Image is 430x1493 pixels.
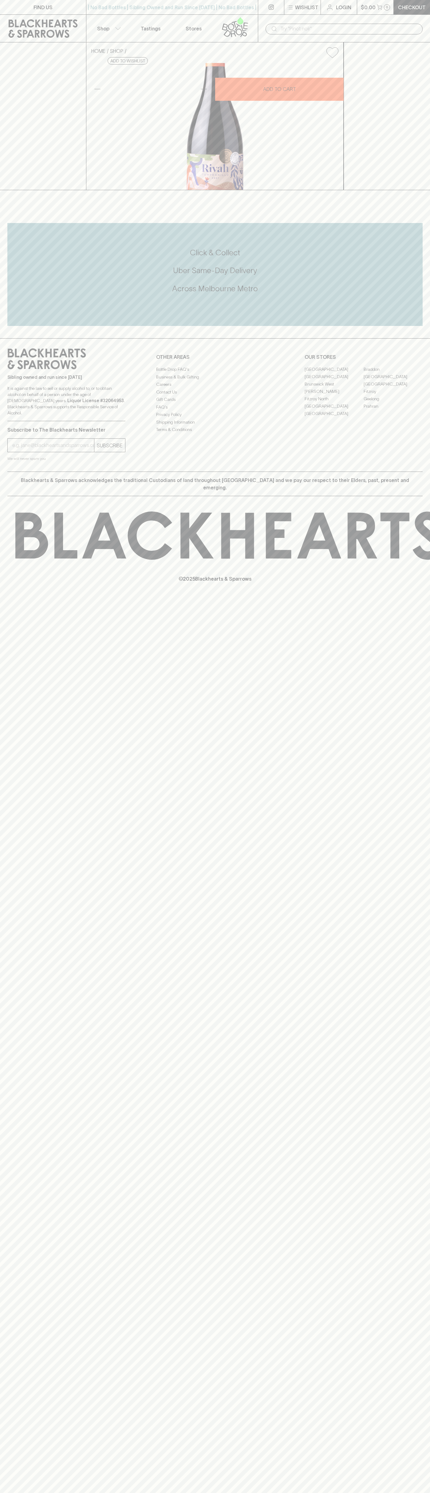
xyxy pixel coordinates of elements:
a: Geelong [364,395,423,402]
p: Checkout [398,4,426,11]
a: [GEOGRAPHIC_DATA] [305,366,364,373]
p: Wishlist [295,4,318,11]
button: Shop [86,15,129,42]
a: Brunswick West [305,380,364,388]
p: Login [336,4,351,11]
strong: Liquor License #32064953 [67,398,124,403]
p: It is against the law to sell or supply alcohol to, or to obtain alcohol on behalf of a person un... [7,385,125,416]
p: ADD TO CART [263,85,296,93]
button: SUBSCRIBE [94,439,125,452]
h5: Uber Same-Day Delivery [7,265,423,276]
p: Stores [186,25,202,32]
p: Shop [97,25,109,32]
a: Prahran [364,402,423,410]
a: Fitzroy [364,388,423,395]
p: We will never spam you [7,456,125,462]
a: Bottle Drop FAQ's [156,366,274,373]
a: FAQ's [156,403,274,411]
h5: Click & Collect [7,248,423,258]
a: [GEOGRAPHIC_DATA] [364,373,423,380]
input: Try "Pinot noir" [280,24,418,34]
a: [GEOGRAPHIC_DATA] [305,373,364,380]
div: Call to action block [7,223,423,326]
a: Gift Cards [156,396,274,403]
a: Braddon [364,366,423,373]
a: [PERSON_NAME] [305,388,364,395]
a: SHOP [110,48,123,54]
a: Shipping Information [156,418,274,426]
a: Business & Bulk Gifting [156,373,274,381]
a: Stores [172,15,215,42]
p: OTHER AREAS [156,353,274,361]
p: OUR STORES [305,353,423,361]
p: FIND US [34,4,53,11]
input: e.g. jane@blackheartsandsparrows.com.au [12,441,94,450]
button: ADD TO CART [215,78,344,101]
a: [GEOGRAPHIC_DATA] [305,410,364,417]
h5: Across Melbourne Metro [7,284,423,294]
a: HOME [91,48,105,54]
img: 38783.png [86,63,343,190]
p: 0 [386,6,388,9]
a: [GEOGRAPHIC_DATA] [364,380,423,388]
a: Fitzroy North [305,395,364,402]
p: SUBSCRIBE [97,442,123,449]
a: Privacy Policy [156,411,274,418]
button: Add to wishlist [324,45,341,61]
a: Tastings [129,15,172,42]
p: Sibling owned and run since [DATE] [7,374,125,380]
p: Blackhearts & Sparrows acknowledges the traditional Custodians of land throughout [GEOGRAPHIC_DAT... [12,476,418,491]
a: Terms & Conditions [156,426,274,433]
p: Tastings [141,25,160,32]
a: [GEOGRAPHIC_DATA] [305,402,364,410]
a: Careers [156,381,274,388]
p: Subscribe to The Blackhearts Newsletter [7,426,125,433]
a: Contact Us [156,388,274,396]
p: $0.00 [361,4,376,11]
button: Add to wishlist [108,57,148,65]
